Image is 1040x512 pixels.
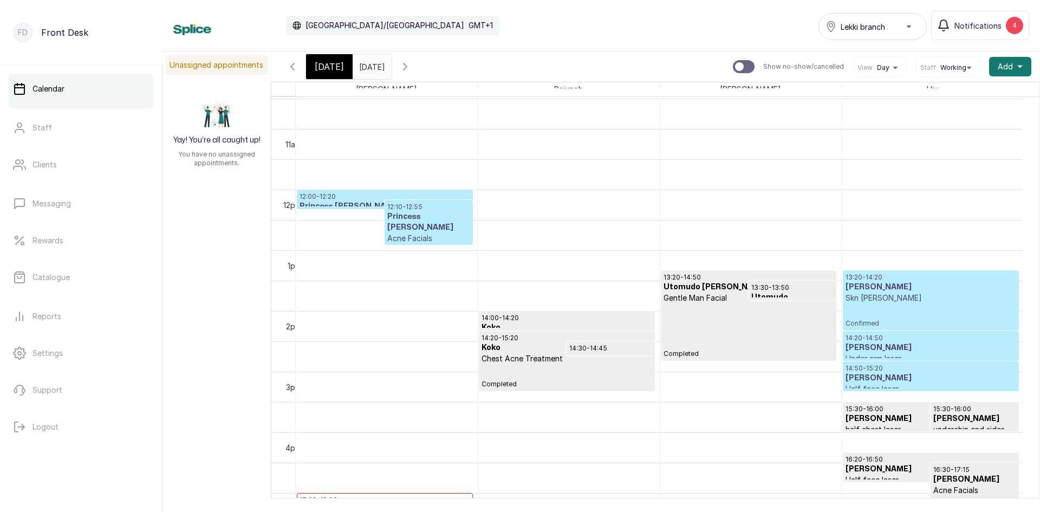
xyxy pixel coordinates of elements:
p: Catalogue [32,272,70,283]
p: Logout [32,422,58,432]
p: Messaging [32,198,71,209]
p: 12:00 - 12:20 [300,192,470,201]
h3: [PERSON_NAME] [846,464,1016,475]
h3: [PERSON_NAME] [846,342,1016,353]
button: Logout [9,412,153,442]
h3: Koko [482,342,652,353]
span: Staff [920,63,936,72]
p: 14:30 - 14:45 [569,344,652,353]
p: 14:00 - 14:20 [482,314,652,322]
p: [GEOGRAPHIC_DATA]/[GEOGRAPHIC_DATA] [305,20,464,31]
div: [DATE] [306,54,353,79]
span: [DATE] [315,60,344,73]
p: FD [18,27,28,38]
button: Lekki branch [818,13,927,40]
p: You have no unassigned appointments. [169,150,264,167]
p: 13:20 - 14:20 [846,273,1016,282]
p: Under arm laser [846,353,1016,364]
h3: [PERSON_NAME] [933,413,1016,424]
button: ViewDay [857,63,902,72]
p: Staff [32,122,52,133]
h3: [PERSON_NAME] [846,373,1016,384]
a: Support [9,375,153,405]
h3: [PERSON_NAME] [933,474,1016,485]
a: Rewards [9,225,153,256]
button: Add [989,57,1031,76]
a: Clients [9,150,153,180]
div: 1pm [285,260,303,271]
p: 14:20 - 14:50 [846,334,1016,342]
p: 17:00 - 18:00 [300,496,470,504]
span: Day [877,63,889,72]
p: Skn [PERSON_NAME] [846,293,1016,303]
h3: Princess [PERSON_NAME] [387,211,470,233]
p: Front Desk [41,26,88,39]
span: Notifications [954,20,1002,31]
span: Completed [933,496,1016,505]
span: [PERSON_NAME] [718,82,783,96]
p: 14:50 - 15:20 [846,364,1016,373]
p: half chest laser [846,424,1016,435]
p: Settings [32,348,63,359]
p: Unassigned appointments [165,55,268,75]
p: Gentle Man Facial [664,293,834,303]
span: Uju [925,82,940,96]
h3: Utomudo [PERSON_NAME] [751,292,834,314]
button: Notifications4 [931,11,1029,40]
p: Show no-show/cancelled [763,62,844,71]
div: 12pm [281,199,303,211]
h3: [PERSON_NAME] [846,282,1016,293]
p: Support [32,385,62,396]
span: Lekki branch [841,21,885,33]
div: 2pm [284,321,303,332]
p: 12:10 - 12:55 [387,203,470,211]
p: Rewards [32,235,63,246]
p: Acne Facials [933,485,1016,496]
span: [PERSON_NAME] [354,82,419,96]
button: StaffWorking [920,63,976,72]
p: 14:20 - 15:20 [482,334,652,342]
h2: Yay! You’re all caught up! [173,135,261,146]
p: 16:20 - 16:50 [846,455,1016,464]
a: Messaging [9,189,153,219]
a: Calendar [9,74,153,104]
a: Settings [9,338,153,368]
p: underchin and sides laser [933,424,1016,446]
p: Half face laser [846,475,1016,485]
a: Reports [9,301,153,332]
p: Acne Facials [387,233,470,244]
a: Staff [9,113,153,143]
span: Rajunoh [552,82,585,96]
p: Reports [32,311,61,322]
div: 3pm [284,381,303,393]
h3: Princess [PERSON_NAME] [300,201,470,212]
p: 13:20 - 14:50 [664,273,834,282]
h3: Koko [569,353,652,364]
p: 16:30 - 17:15 [933,465,1016,474]
h3: Utomudo [PERSON_NAME] [664,282,834,293]
p: Chest Acne Treatment [482,353,652,364]
div: 4 [1006,17,1023,34]
a: Catalogue [9,262,153,293]
span: View [857,63,873,72]
div: 4pm [283,442,303,453]
p: Clients [32,159,57,170]
p: 15:30 - 16:00 [846,405,1016,413]
div: 11am [283,139,303,150]
h3: Koko [482,322,652,333]
span: Working [940,63,966,72]
span: Add [998,61,1013,72]
span: Completed [482,380,652,388]
p: Half face laser [846,384,1016,394]
p: Calendar [32,83,64,94]
p: 15:30 - 16:00 [933,405,1016,413]
p: GMT+1 [469,20,493,31]
p: 13:30 - 13:50 [751,283,834,292]
span: Completed [664,349,834,358]
h3: [PERSON_NAME] [846,413,1016,424]
span: Confirmed [846,319,1016,328]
